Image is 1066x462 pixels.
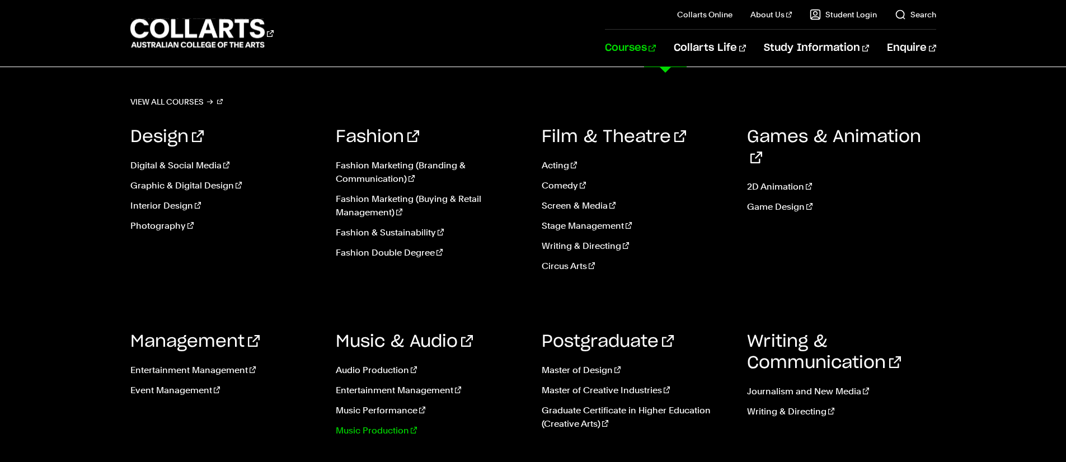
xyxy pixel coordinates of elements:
[130,94,223,110] a: View all courses
[747,385,936,398] a: Journalism and New Media
[764,30,869,67] a: Study Information
[810,9,877,20] a: Student Login
[747,333,901,371] a: Writing & Communication
[336,192,525,219] a: Fashion Marketing (Buying & Retail Management)
[336,404,525,417] a: Music Performance
[542,384,731,397] a: Master of Creative Industries
[130,179,320,192] a: Graphic & Digital Design
[336,159,525,186] a: Fashion Marketing (Branding & Communication)
[674,30,746,67] a: Collarts Life
[130,129,204,145] a: Design
[130,159,320,172] a: Digital & Social Media
[747,200,936,214] a: Game Design
[130,364,320,377] a: Entertainment Management
[895,9,936,20] a: Search
[336,226,525,239] a: Fashion & Sustainability
[336,129,419,145] a: Fashion
[336,424,525,437] a: Music Production
[542,333,674,350] a: Postgraduate
[542,364,731,377] a: Master of Design
[130,333,260,350] a: Management
[542,129,686,145] a: Film & Theatre
[747,129,921,167] a: Games & Animation
[542,404,731,431] a: Graduate Certificate in Higher Education (Creative Arts)
[542,159,731,172] a: Acting
[750,9,792,20] a: About Us
[336,364,525,377] a: Audio Production
[747,405,936,418] a: Writing & Directing
[887,30,936,67] a: Enquire
[130,199,320,213] a: Interior Design
[130,17,274,49] div: Go to homepage
[336,246,525,260] a: Fashion Double Degree
[336,384,525,397] a: Entertainment Management
[336,333,473,350] a: Music & Audio
[605,30,656,67] a: Courses
[542,239,731,253] a: Writing & Directing
[677,9,732,20] a: Collarts Online
[747,180,936,194] a: 2D Animation
[542,219,731,233] a: Stage Management
[542,260,731,273] a: Circus Arts
[130,384,320,397] a: Event Management
[542,179,731,192] a: Comedy
[130,219,320,233] a: Photography
[542,199,731,213] a: Screen & Media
